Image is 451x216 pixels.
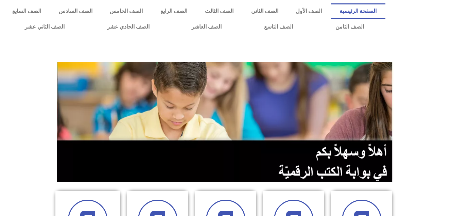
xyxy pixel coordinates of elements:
[3,3,50,19] a: الصف السابع
[287,3,331,19] a: الصف الأول
[3,19,86,35] a: الصف الثاني عشر
[196,3,242,19] a: الصف الثالث
[314,19,385,35] a: الصف الثامن
[243,19,314,35] a: الصف التاسع
[50,3,101,19] a: الصف السادس
[171,19,243,35] a: الصف العاشر
[152,3,196,19] a: الصف الرابع
[242,3,287,19] a: الصف الثاني
[101,3,152,19] a: الصف الخامس
[331,3,385,19] a: الصفحة الرئيسية
[86,19,171,35] a: الصف الحادي عشر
